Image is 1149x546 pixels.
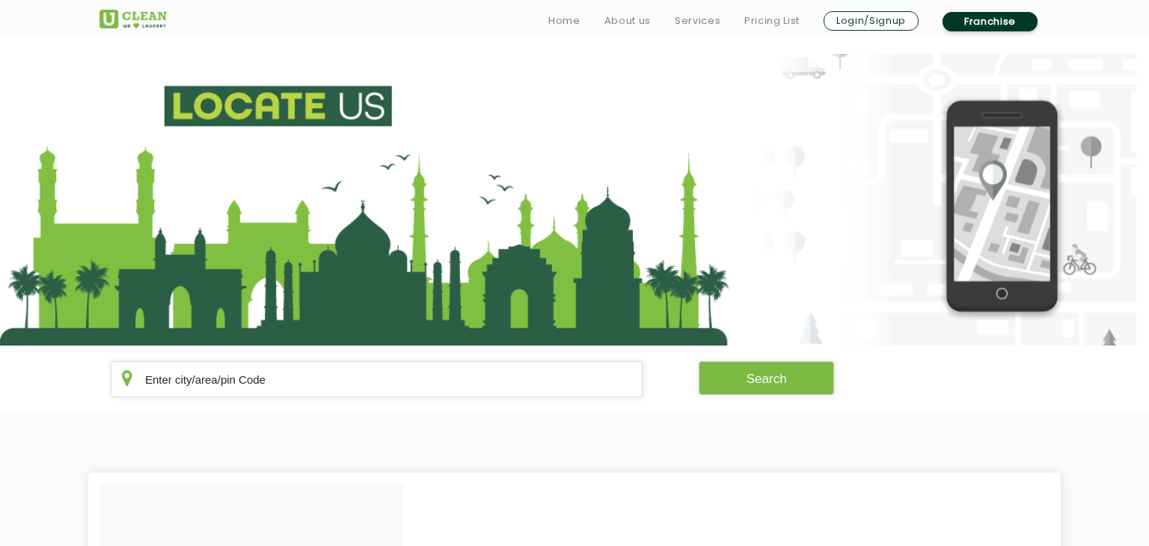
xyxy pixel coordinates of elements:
[99,10,167,28] img: UClean Laundry and Dry Cleaning
[604,12,651,30] a: About us
[111,361,643,397] input: Enter city/area/pin Code
[824,11,919,31] a: Login/Signup
[548,12,580,30] a: Home
[943,12,1038,31] a: Franchise
[699,361,835,395] button: Search
[744,12,800,30] a: Pricing List
[675,12,720,30] a: Services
